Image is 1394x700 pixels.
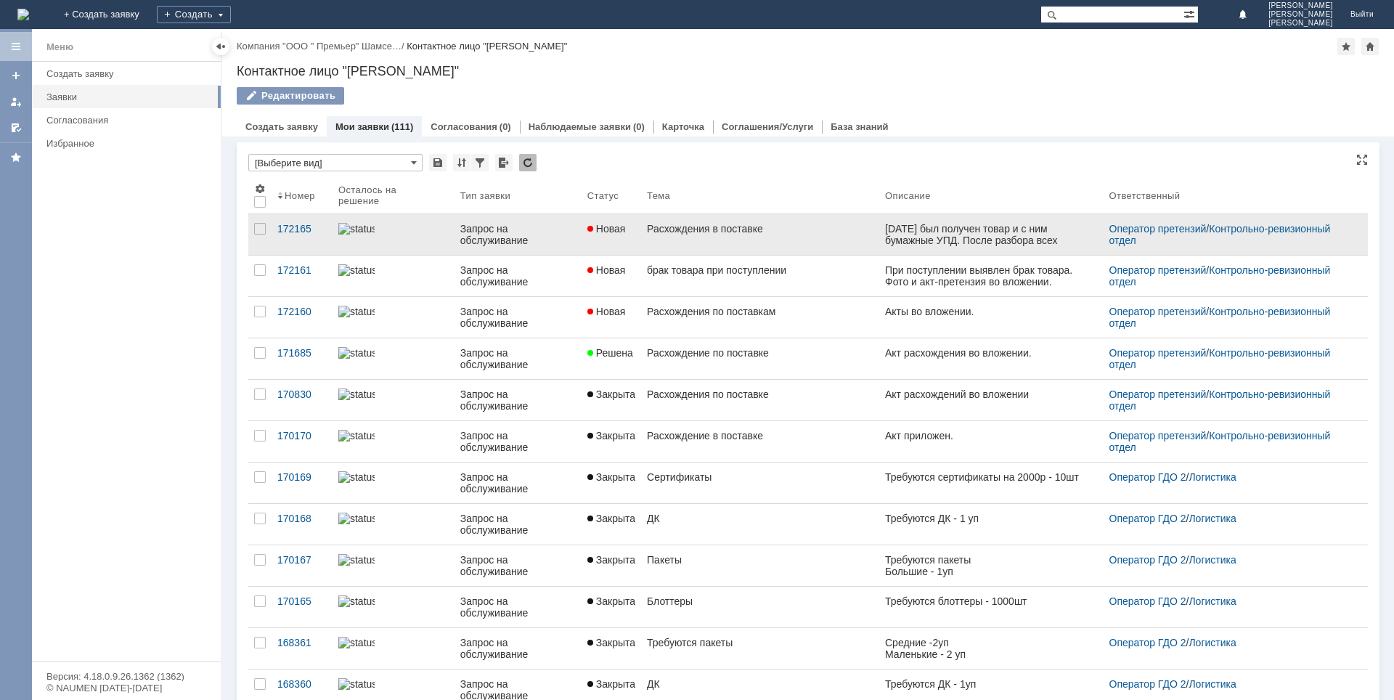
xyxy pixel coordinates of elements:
div: Фильтрация... [471,154,489,171]
a: Расхождения в поставке [641,214,879,255]
div: © NAUMEN [DATE]-[DATE] [46,683,206,693]
div: Запрос на обслуживание [460,306,576,329]
div: Тип заявки [460,190,510,201]
a: Карточка [662,121,704,132]
a: Компания "ООО " Премьер" Шамсе… [237,41,402,52]
img: statusbar-100 (1).png [338,513,375,524]
div: Обновлять список [519,154,537,171]
div: Номер [285,190,315,201]
a: statusbar-100 (1).png [333,380,455,420]
a: Закрыта [582,380,641,420]
div: Расхождения по поставкам [647,306,873,317]
div: Требуются пакеты [647,637,873,648]
span: Настройки [254,183,266,195]
a: statusbar-100 (1).png [333,297,455,338]
a: Запрос на обслуживание [455,421,582,462]
a: Требуются пакеты [641,628,879,669]
a: Расхождения по поставке [641,380,879,420]
a: Логистика [1189,554,1236,566]
a: Новая [582,256,641,296]
a: Мои заявки [335,121,389,132]
a: Согласования [431,121,497,132]
div: Заявки [46,91,212,102]
div: Расхождения в поставке [647,223,873,235]
span: [PERSON_NAME] [1268,19,1333,28]
img: statusbar-100 (1).png [338,388,375,400]
th: Осталось на решение [333,177,455,214]
span: Закрыта [587,388,635,400]
div: / [1109,678,1350,690]
a: Запрос на обслуживание [455,504,582,545]
span: Закрыта [587,513,635,524]
span: Закрыта [587,554,635,566]
a: Закрыта [582,421,641,462]
a: statusbar-100 (1).png [333,504,455,545]
div: Экспорт списка [495,154,513,171]
div: 168360 [277,678,327,690]
div: / [1109,264,1350,288]
img: statusbar-100 (1).png [338,264,375,276]
div: / [1109,223,1350,246]
a: Создать заявку [245,121,318,132]
img: logo [17,9,29,20]
a: Оператор претензий [1109,347,1207,359]
div: 170168 [277,513,327,524]
a: Логистика [1189,513,1236,524]
th: Статус [582,177,641,214]
div: 172161 [277,264,327,276]
a: Запрос на обслуживание [455,297,582,338]
a: Закрыта [582,504,641,545]
div: Согласования [46,115,212,126]
a: 170169 [272,463,333,503]
th: Тип заявки [455,177,582,214]
a: Заявки [41,86,218,108]
a: 170165 [272,587,333,627]
div: Расхождение в поставке [647,430,873,441]
a: Наблюдаемые заявки [529,121,631,132]
div: Скрыть меню [212,38,229,55]
div: / [1109,388,1350,412]
div: Запрос на обслуживание [460,347,576,370]
a: Запрос на обслуживание [455,463,582,503]
div: ДК [647,513,873,524]
div: (0) [633,121,645,132]
a: Новая [582,297,641,338]
a: Пакеты [641,545,879,586]
a: Оператор претензий [1109,430,1207,441]
a: Контрольно-ревизионный отдел [1109,306,1334,329]
a: 172161 [272,256,333,296]
a: Запрос на обслуживание [455,380,582,420]
a: База знаний [831,121,888,132]
a: 170170 [272,421,333,462]
a: Закрыта [582,587,641,627]
a: 170168 [272,504,333,545]
img: statusbar-100 (1).png [338,471,375,483]
img: statusbar-100 (1).png [338,637,375,648]
a: Оператор претензий [1109,306,1207,317]
div: Запрос на обслуживание [460,595,576,619]
div: 170170 [277,430,327,441]
a: statusbar-100 (1).png [333,628,455,669]
div: Добавить в избранное [1337,38,1355,55]
a: Решена [582,338,641,379]
div: 171685 [277,347,327,359]
a: Оператор ГДО 2 [1109,471,1186,483]
div: 170169 [277,471,327,483]
a: Оператор ГДО 2 [1109,678,1186,690]
a: Расхождение по поставке [641,338,879,379]
a: Запрос на обслуживание [455,214,582,255]
div: Сортировка... [453,154,470,171]
div: Блоттеры [647,595,873,607]
a: 172160 [272,297,333,338]
a: Оператор претензий [1109,388,1207,400]
div: / [1109,471,1350,483]
div: Создать [157,6,231,23]
a: Согласования [41,109,218,131]
a: statusbar-100 (1).png [333,421,455,462]
div: Создать заявку [46,68,212,79]
div: 172165 [277,223,327,235]
th: Номер [272,177,333,214]
div: 170165 [277,595,327,607]
a: 171685 [272,338,333,379]
span: Закрыта [587,637,635,648]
